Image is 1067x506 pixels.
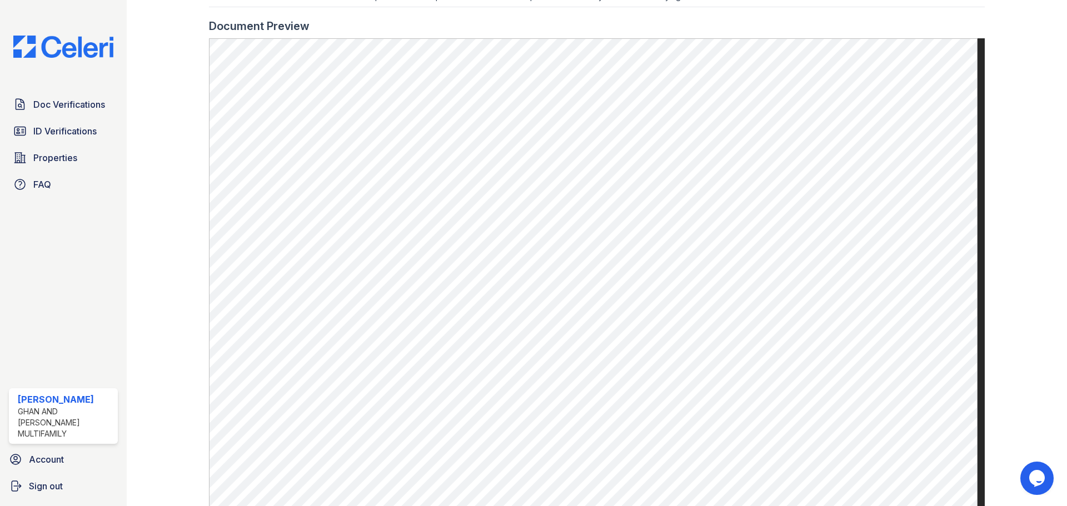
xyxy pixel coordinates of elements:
[4,448,122,470] a: Account
[18,406,113,439] div: Ghan and [PERSON_NAME] Multifamily
[33,178,51,191] span: FAQ
[4,475,122,497] a: Sign out
[29,479,63,493] span: Sign out
[4,36,122,58] img: CE_Logo_Blue-a8612792a0a2168367f1c8372b55b34899dd931a85d93a1a3d3e32e68fde9ad4.png
[1020,462,1056,495] iframe: chat widget
[33,98,105,111] span: Doc Verifications
[9,173,118,196] a: FAQ
[33,124,97,138] span: ID Verifications
[18,393,113,406] div: [PERSON_NAME]
[29,453,64,466] span: Account
[9,120,118,142] a: ID Verifications
[9,147,118,169] a: Properties
[209,18,310,34] div: Document Preview
[9,93,118,116] a: Doc Verifications
[33,151,77,164] span: Properties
